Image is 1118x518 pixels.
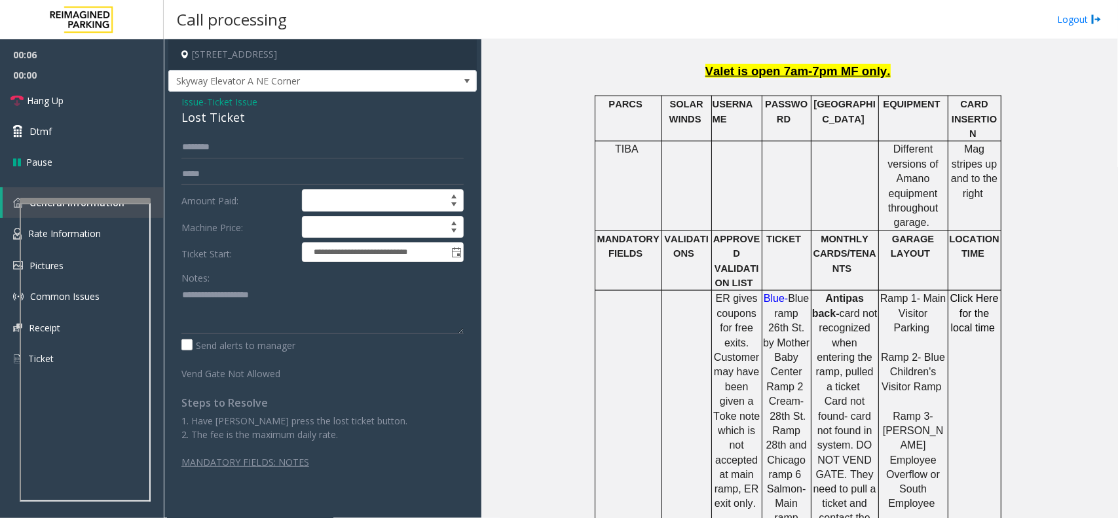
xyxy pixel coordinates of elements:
[883,411,943,509] span: Ramp 3- [PERSON_NAME] Employee Overflow or South Employee
[13,228,22,240] img: 'icon'
[13,353,22,365] img: 'icon'
[952,99,997,139] span: CARD INSERTION
[669,99,703,124] span: SOLAR WINDS
[881,352,945,392] span: Ramp 2- Blue Children's Visitor Ramp
[949,234,999,259] span: LOCATION TIME
[170,3,293,35] h3: Call processing
[927,217,929,228] span: .
[178,189,299,212] label: Amount Paid:
[207,95,257,109] span: Ticket Issue
[181,456,309,468] u: MANDATORY FIELDS: NOTES
[13,324,22,332] img: 'icon'
[29,196,124,209] span: General Information
[891,234,934,259] span: GARAGE LAYOUT
[445,200,463,211] span: Decrease value
[713,99,753,124] span: USERNAME
[445,217,463,227] span: Increase value
[813,99,875,124] span: [GEOGRAPHIC_DATA]
[26,155,52,169] span: Pause
[713,293,760,509] span: ER gives coupons for free exits. Customer may have been given a Toke note which is not accepted a...
[181,95,204,109] span: Issue
[445,227,463,238] span: Decrease value
[178,242,299,262] label: Ticket Start:
[713,234,760,288] span: APPROVED VALIDATION LIST
[29,124,52,138] span: Dtmf
[816,308,878,392] span: card not recognized when entering the ramp, pulled a ticket
[178,216,299,238] label: Machine Price:
[13,291,24,302] img: 'icon'
[169,71,415,92] span: Skyway Elevator A NE Corner
[204,96,257,108] span: -
[1091,12,1102,26] img: logout
[705,64,891,78] span: Valet is open 7am-7pm MF only.
[664,234,709,259] span: VALIDATIONS
[181,397,464,409] h4: Steps to Resolve
[766,396,807,480] span: Cream- 28th St. Ramp 28th and Chicago ramp 6
[181,414,464,441] p: 1. Have [PERSON_NAME] press the lost ticket button. 2. The fee is the maximum daily rate.
[765,99,808,124] span: PASSWORD
[950,293,999,333] a: Click Here for the local time
[178,362,299,380] label: Vend Gate Not Allowed
[763,293,810,392] span: Blue ramp 26th St. by Mother Baby Center Ramp 2
[608,99,642,109] span: PARCS
[951,143,997,198] span: Mag stripes up and to the right
[449,243,463,261] span: Toggle popup
[880,293,946,333] span: Ramp 1- Main Visitor Parking
[812,293,864,318] span: Antipas back-
[27,94,64,107] span: Hang Up
[181,109,464,126] div: Lost Ticket
[168,39,477,70] h4: [STREET_ADDRESS]
[764,293,788,304] span: Blue-
[181,267,210,285] label: Notes:
[13,261,23,270] img: 'icon'
[13,198,23,208] img: 'icon'
[766,234,801,244] span: TICKET
[813,234,876,274] span: MONTHLY CARDS/TENANTS
[887,143,938,228] span: Different versions of Amano equipment throughout garage
[884,99,941,109] span: EQUIPMENT
[3,187,164,218] a: General Information
[1057,12,1102,26] a: Logout
[615,143,639,155] span: TIBA
[181,339,295,352] label: Send alerts to manager
[597,234,660,259] span: MANDATORY FIELDS
[445,190,463,200] span: Increase value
